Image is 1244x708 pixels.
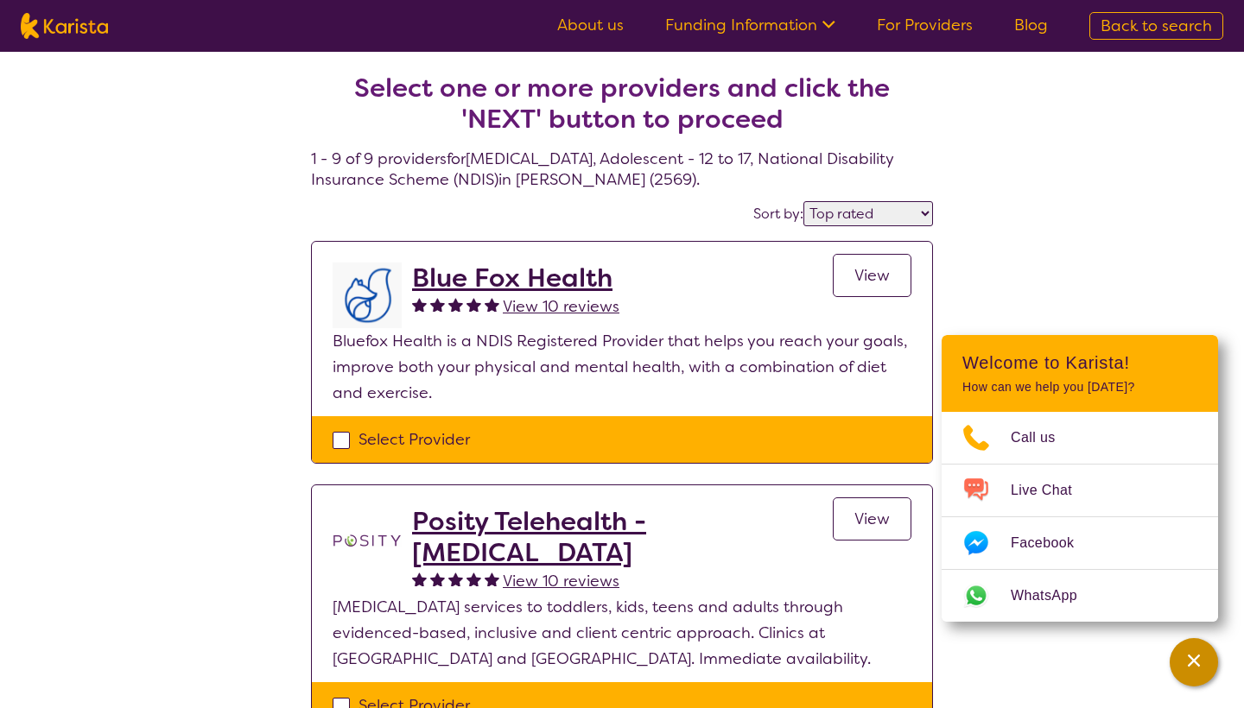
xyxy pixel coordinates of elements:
[333,594,911,672] p: [MEDICAL_DATA] services to toddlers, kids, teens and adults through evidenced-based, inclusive an...
[503,296,619,317] span: View 10 reviews
[430,572,445,586] img: fullstar
[311,31,933,190] h4: 1 - 9 of 9 providers for [MEDICAL_DATA] , Adolescent - 12 to 17 , National Disability Insurance S...
[412,297,427,312] img: fullstar
[854,509,890,529] span: View
[833,497,911,540] a: View
[503,568,619,594] a: View 10 reviews
[503,571,619,591] span: View 10 reviews
[942,335,1218,622] div: Channel Menu
[448,572,463,586] img: fullstar
[412,262,619,294] a: Blue Fox Health
[1089,12,1223,40] a: Back to search
[877,15,973,35] a: For Providers
[333,328,911,406] p: Bluefox Health is a NDIS Registered Provider that helps you reach your goals, improve both your p...
[333,262,402,328] img: lyehhyr6avbivpacwqcf.png
[557,15,624,35] a: About us
[332,73,912,135] h2: Select one or more providers and click the 'NEXT' button to proceed
[466,572,481,586] img: fullstar
[1011,530,1095,556] span: Facebook
[412,506,833,568] a: Posity Telehealth - [MEDICAL_DATA]
[1011,477,1093,503] span: Live Chat
[942,412,1218,622] ul: Choose channel
[753,205,803,223] label: Sort by:
[942,570,1218,622] a: Web link opens in a new tab.
[665,15,835,35] a: Funding Information
[962,352,1197,373] h2: Welcome to Karista!
[854,265,890,286] span: View
[503,294,619,319] a: View 10 reviews
[21,13,108,39] img: Karista logo
[1011,583,1098,609] span: WhatsApp
[333,506,402,575] img: t1bslo80pcylnzwjhndq.png
[448,297,463,312] img: fullstar
[1101,16,1212,36] span: Back to search
[412,572,427,586] img: fullstar
[962,380,1197,395] p: How can we help you [DATE]?
[1014,15,1048,35] a: Blog
[1011,425,1076,451] span: Call us
[430,297,445,312] img: fullstar
[466,297,481,312] img: fullstar
[833,254,911,297] a: View
[485,297,499,312] img: fullstar
[485,572,499,586] img: fullstar
[1170,638,1218,686] button: Channel Menu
